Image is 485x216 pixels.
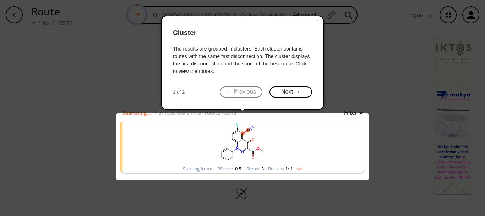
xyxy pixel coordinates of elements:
[173,22,312,44] header: Cluster
[285,167,293,171] span: 1 / 1
[260,165,264,172] span: 3
[246,167,264,171] div: Steps :
[234,165,241,172] span: 0.5
[312,16,323,26] button: Close
[173,45,312,75] div: The results are grouped in clusters. Each cluster contains routes with the same first disconnecti...
[150,120,335,165] svg: COC(=O)c1nn(-c2ccccc2)c2ccc(F)c(C#N)c2c1=O
[183,167,212,171] div: Starting from:
[269,86,312,98] button: Next →
[120,117,365,177] ul: clusters
[268,167,302,171] div: Routes:
[173,89,185,96] span: 1 of 2
[217,167,241,171] div: RScore :
[293,165,302,170] img: Down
